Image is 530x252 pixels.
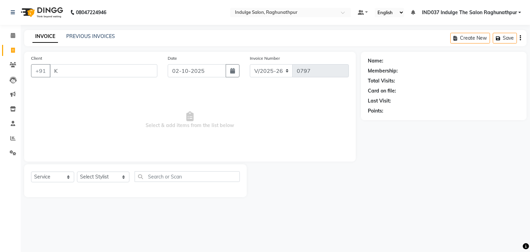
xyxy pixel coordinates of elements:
label: Client [31,55,42,61]
div: Card on file: [368,87,396,95]
a: PREVIOUS INVOICES [66,33,115,39]
b: 08047224946 [76,3,106,22]
img: logo [18,3,65,22]
input: Search or Scan [135,171,240,182]
div: Last Visit: [368,97,391,105]
span: IND037 Indulge The Salon Raghunathpur [422,9,517,16]
label: Date [168,55,177,61]
div: Membership: [368,67,398,75]
div: Points: [368,107,383,115]
div: Name: [368,57,383,65]
button: Save [493,33,517,43]
div: Total Visits: [368,77,395,85]
span: Select & add items from the list below [31,86,349,155]
button: Create New [450,33,490,43]
input: Search by Name/Mobile/Email/Code [50,64,157,77]
a: INVOICE [32,30,58,43]
button: +91 [31,64,50,77]
label: Invoice Number [250,55,280,61]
